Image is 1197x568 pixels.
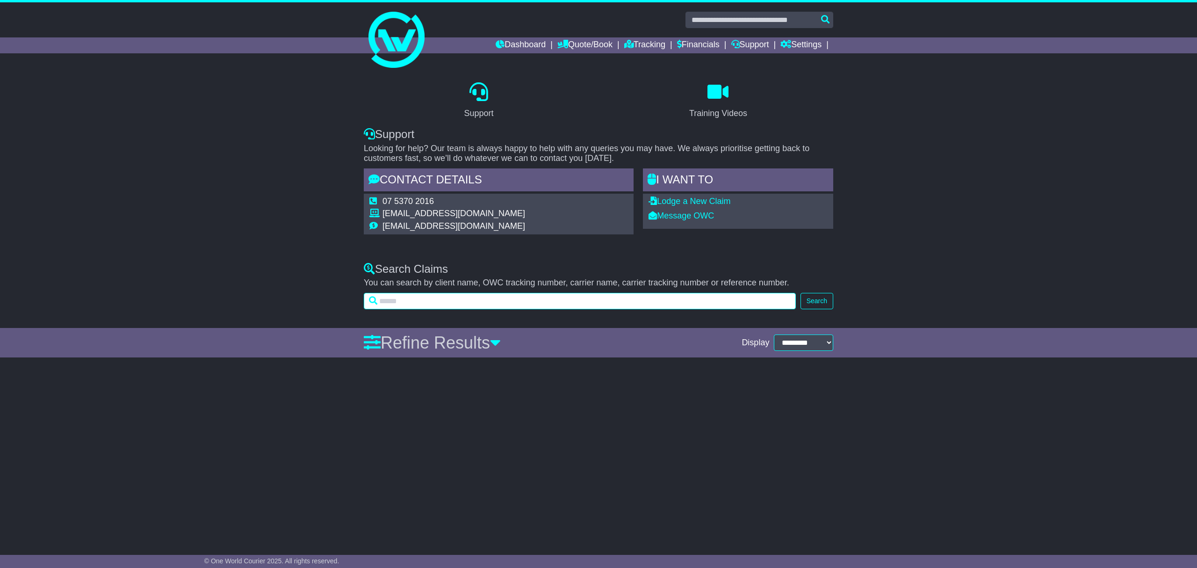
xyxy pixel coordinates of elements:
[464,107,493,120] div: Support
[742,338,769,348] span: Display
[689,107,747,120] div: Training Videos
[204,557,339,565] span: © One World Courier 2025. All rights reserved.
[364,333,501,352] a: Refine Results
[382,221,525,232] td: [EMAIL_ADDRESS][DOMAIN_NAME]
[557,37,613,53] a: Quote/Book
[364,144,833,164] p: Looking for help? Our team is always happy to help with any queries you may have. We always prior...
[382,197,525,209] td: 07 5370 2016
[364,168,634,194] div: Contact Details
[643,168,833,194] div: I WANT to
[780,37,822,53] a: Settings
[683,79,753,123] a: Training Videos
[364,128,833,141] div: Support
[649,197,730,206] a: Lodge a New Claim
[624,37,665,53] a: Tracking
[364,262,833,276] div: Search Claims
[458,79,499,123] a: Support
[677,37,720,53] a: Financials
[364,278,833,288] p: You can search by client name, OWC tracking number, carrier name, carrier tracking number or refe...
[731,37,769,53] a: Support
[649,211,714,220] a: Message OWC
[800,293,833,309] button: Search
[496,37,546,53] a: Dashboard
[382,209,525,221] td: [EMAIL_ADDRESS][DOMAIN_NAME]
